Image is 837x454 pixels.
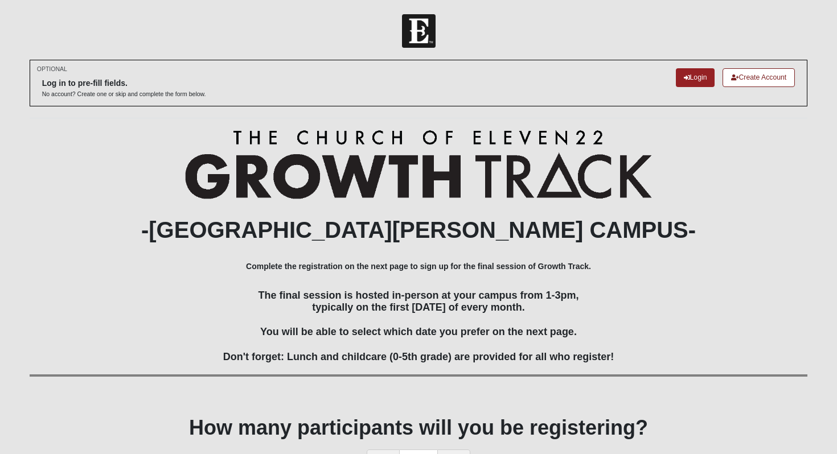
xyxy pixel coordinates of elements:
p: No account? Create one or skip and complete the form below. [42,90,206,98]
span: Don't forget: Lunch and childcare (0-5th grade) are provided for all who register! [223,351,614,362]
a: Create Account [723,68,795,87]
a: Login [676,68,715,87]
span: typically on the first [DATE] of every month. [312,302,525,313]
b: -[GEOGRAPHIC_DATA][PERSON_NAME] CAMPUS- [141,217,696,242]
b: Complete the registration on the next page to sign up for the final session of Growth Track. [246,262,591,271]
h6: Log in to pre-fill fields. [42,79,206,88]
img: Church of Eleven22 Logo [402,14,436,48]
span: You will be able to select which date you prefer on the next page. [260,326,577,337]
small: OPTIONAL [37,65,67,73]
img: Growth Track Logo [185,130,652,199]
span: The final session is hosted in-person at your campus from 1-3pm, [258,290,578,301]
h1: How many participants will you be registering? [30,415,808,440]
